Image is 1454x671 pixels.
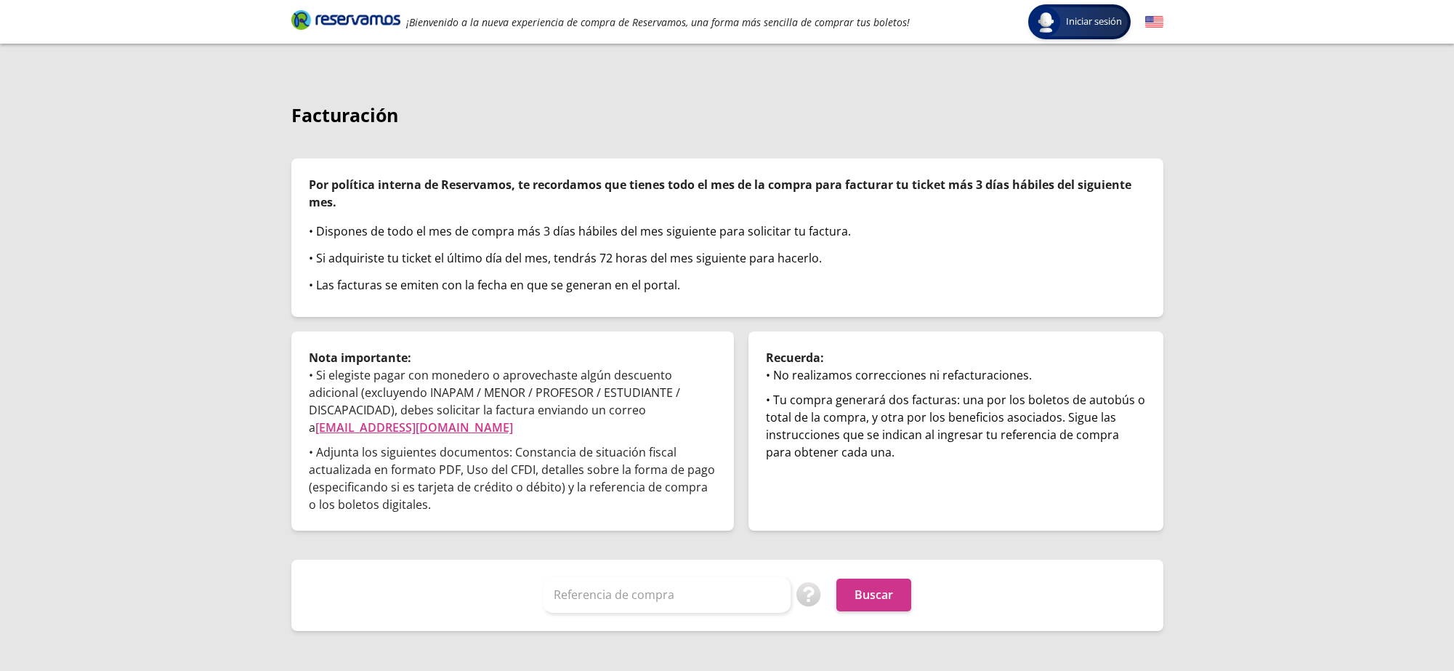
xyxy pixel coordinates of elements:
[1060,15,1128,29] span: Iniciar sesión
[309,276,1146,294] div: • Las facturas se emiten con la fecha en que se generan en el portal.
[836,579,911,611] button: Buscar
[309,222,1146,240] div: • Dispones de todo el mes de compra más 3 días hábiles del mes siguiente para solicitar tu factura.
[766,349,1146,366] p: Recuerda:
[309,176,1146,211] p: Por política interna de Reservamos, te recordamos que tienes todo el mes de la compra para factur...
[406,15,910,29] em: ¡Bienvenido a la nueva experiencia de compra de Reservamos, una forma más sencilla de comprar tus...
[291,9,400,35] a: Brand Logo
[309,349,716,366] p: Nota importante:
[291,9,400,31] i: Brand Logo
[309,366,716,436] p: • Si elegiste pagar con monedero o aprovechaste algún descuento adicional (excluyendo INAPAM / ME...
[309,443,716,513] p: • Adjunta los siguientes documentos: Constancia de situación fiscal actualizada en formato PDF, U...
[1145,13,1163,31] button: English
[291,102,1163,129] p: Facturación
[315,419,513,435] a: [EMAIL_ADDRESS][DOMAIN_NAME]
[766,366,1146,384] div: • No realizamos correcciones ni refacturaciones.
[309,249,1146,267] div: • Si adquiriste tu ticket el último día del mes, tendrás 72 horas del mes siguiente para hacerlo.
[766,391,1146,461] div: • Tu compra generará dos facturas: una por los boletos de autobús o total de la compra, y otra po...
